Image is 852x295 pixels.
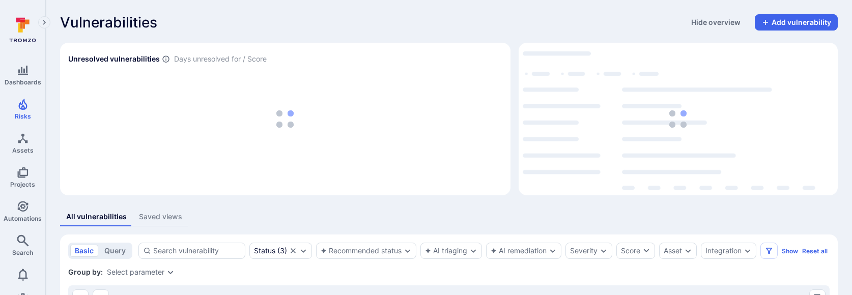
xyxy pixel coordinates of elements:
[664,247,682,255] button: Asset
[685,14,747,31] button: Hide overview
[4,215,42,222] span: Automations
[41,18,48,27] i: Expand navigation menu
[549,247,557,255] button: Expand dropdown
[166,268,175,276] button: Expand dropdown
[684,247,692,255] button: Expand dropdown
[60,208,838,226] div: assets tabs
[782,247,798,255] button: Show
[10,181,35,188] span: Projects
[289,247,297,255] button: Clear selection
[621,246,640,256] div: Score
[760,243,778,259] button: Filters
[15,112,31,120] span: Risks
[254,247,287,255] div: ( 3 )
[139,212,182,222] div: Saved views
[107,268,175,276] div: grouping parameters
[254,247,275,255] div: Status
[705,247,742,255] button: Integration
[68,267,103,277] span: Group by:
[70,245,98,257] button: basic
[744,247,752,255] button: Expand dropdown
[491,247,547,255] button: AI remediation
[107,268,164,276] button: Select parameter
[66,212,127,222] div: All vulnerabilities
[755,14,838,31] button: Add vulnerability
[404,247,412,255] button: Expand dropdown
[38,16,50,28] button: Expand navigation menu
[519,43,838,195] div: Top integrations by vulnerabilities
[254,247,287,255] button: Status(3)
[68,54,160,64] h2: Unresolved vulnerabilities
[523,47,834,191] div: loading spinner
[174,54,267,65] span: Days unresolved for / Score
[100,245,130,257] button: query
[153,246,241,256] input: Search vulnerability
[162,54,170,65] span: Number of vulnerabilities in status ‘Open’ ‘Triaged’ and ‘In process’ divided by score and scanne...
[469,247,477,255] button: Expand dropdown
[802,247,828,255] button: Reset all
[600,247,608,255] button: Expand dropdown
[60,14,157,31] span: Vulnerabilities
[321,247,402,255] button: Recommended status
[12,249,33,256] span: Search
[616,243,655,259] button: Score
[5,78,41,86] span: Dashboards
[669,110,687,128] img: Loading...
[425,247,467,255] button: AI triaging
[12,146,34,154] span: Assets
[570,247,598,255] button: Severity
[299,247,307,255] button: Expand dropdown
